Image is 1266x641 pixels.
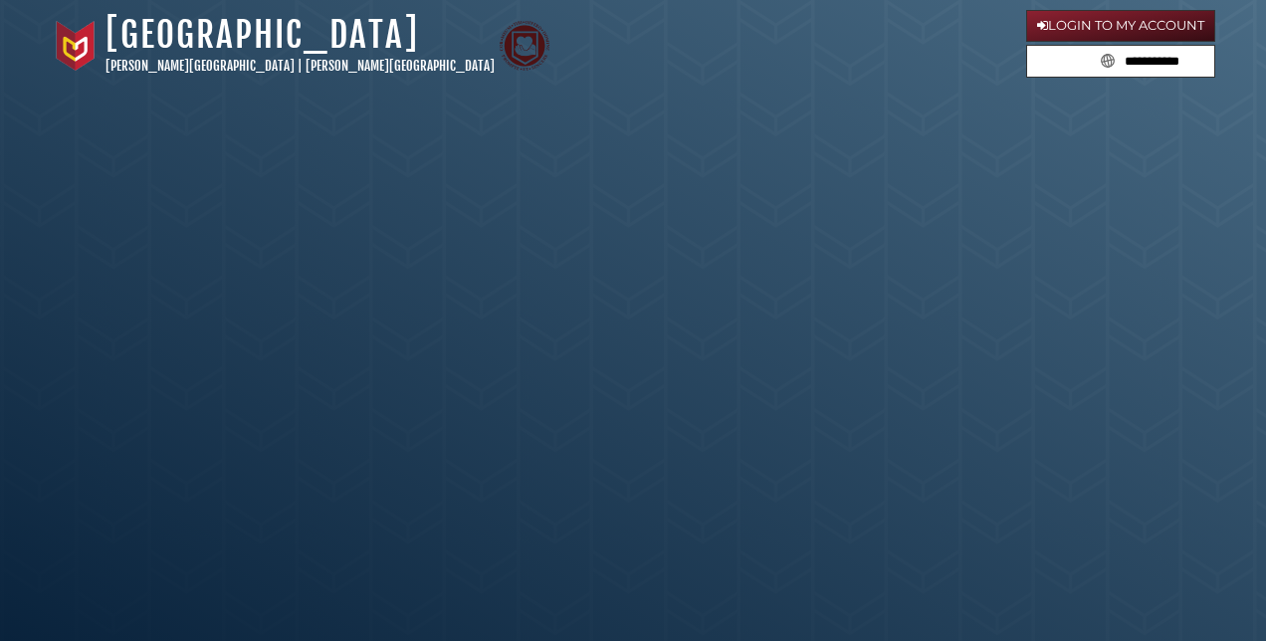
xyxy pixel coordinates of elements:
button: Search [1095,46,1121,73]
a: [PERSON_NAME][GEOGRAPHIC_DATA] [105,58,295,74]
a: [GEOGRAPHIC_DATA] [105,13,419,57]
span: | [298,58,303,74]
a: Login to My Account [1026,10,1215,42]
form: Search library guides, policies, and FAQs. [1026,45,1215,79]
img: Calvin University [51,21,101,71]
a: [PERSON_NAME][GEOGRAPHIC_DATA] [306,58,495,74]
img: Calvin Theological Seminary [500,21,549,71]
